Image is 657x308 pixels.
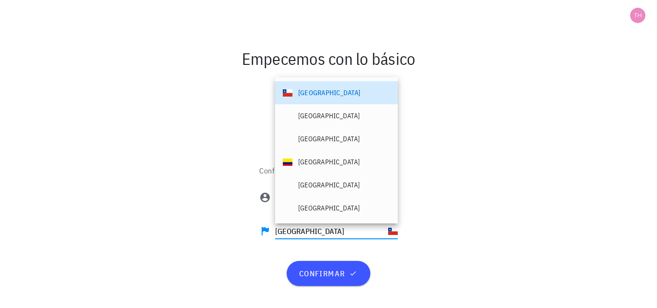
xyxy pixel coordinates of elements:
div: [GEOGRAPHIC_DATA] [298,134,360,144]
div: [GEOGRAPHIC_DATA] [298,180,360,190]
div: [GEOGRAPHIC_DATA] [298,88,360,98]
div: CL-icon [388,226,398,236]
div: CL-icon [283,88,292,98]
div: [GEOGRAPHIC_DATA] [298,157,360,167]
div: AR-icon [283,111,292,121]
span: confirmar [298,269,358,278]
button: confirmar [287,261,370,286]
div: PE-icon [283,203,292,213]
div: MX-icon [283,180,292,190]
div: ES-icon [283,134,292,144]
div: Empecemos con lo básico [44,43,614,74]
div: CO-icon [283,157,292,167]
div: avatar [630,8,645,23]
div: [GEOGRAPHIC_DATA] [298,111,360,121]
p: Confirma si estos detalles están bien 🤔 [259,165,398,176]
div: [GEOGRAPHIC_DATA] [298,203,360,213]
